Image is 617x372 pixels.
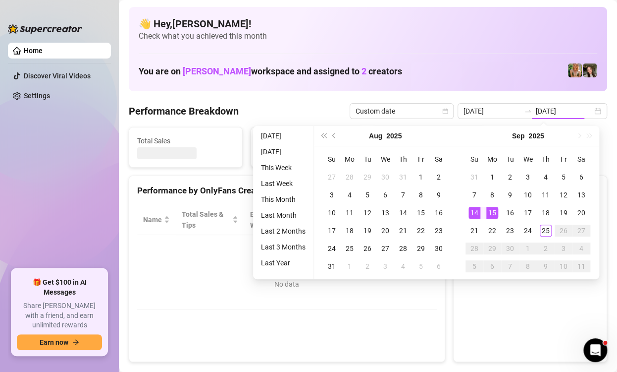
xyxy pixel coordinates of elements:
[183,66,251,76] span: [PERSON_NAME]
[176,205,244,235] th: Total Sales & Tips
[147,279,427,290] div: No data
[463,106,520,117] input: Start date
[380,135,477,146] span: Messages Sent
[462,184,599,197] div: Sales by OnlyFans Creator
[259,135,356,146] span: Active Chats
[568,63,582,77] img: Willow
[139,31,597,42] span: Check what you achieved this month
[442,108,448,114] span: calendar
[17,334,102,350] button: Earn nowarrow-right
[17,301,102,330] span: Share [PERSON_NAME] with a friend, and earn unlimited rewards
[40,338,68,346] span: Earn now
[361,66,366,76] span: 2
[374,209,423,231] span: Chat Conversion
[182,209,230,231] span: Total Sales & Tips
[250,209,300,231] div: Est. Hours Worked
[24,92,50,100] a: Settings
[129,104,239,118] h4: Performance Breakdown
[143,214,162,225] span: Name
[583,63,597,77] img: Lily
[524,107,532,115] span: to
[314,205,368,235] th: Sales / Hour
[24,72,91,80] a: Discover Viral Videos
[139,66,402,77] h1: You are on workspace and assigned to creators
[583,338,607,362] iframe: Intercom live chat
[536,106,592,117] input: End date
[17,278,102,297] span: 🎁 Get $100 in AI Messages
[72,339,79,346] span: arrow-right
[137,135,234,146] span: Total Sales
[368,205,437,235] th: Chat Conversion
[139,17,597,31] h4: 👋 Hey, [PERSON_NAME] !
[524,107,532,115] span: swap-right
[8,24,82,34] img: logo-BBDzfeDw.svg
[137,184,437,197] div: Performance by OnlyFans Creator
[320,209,355,231] span: Sales / Hour
[24,47,43,55] a: Home
[137,205,176,235] th: Name
[356,104,448,119] span: Custom date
